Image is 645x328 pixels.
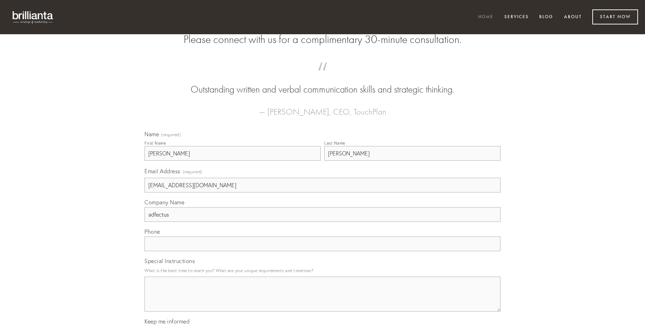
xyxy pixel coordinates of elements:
[144,318,190,325] span: Keep me informed
[474,12,498,23] a: Home
[559,12,586,23] a: About
[156,69,489,83] span: “
[144,131,159,138] span: Name
[144,257,195,264] span: Special Instructions
[156,96,489,119] figcaption: — [PERSON_NAME], CEO, TouchPlan
[535,12,558,23] a: Blog
[144,228,160,235] span: Phone
[144,199,184,206] span: Company Name
[7,7,59,27] img: brillianta - research, strategy, marketing
[144,33,501,46] h2: Please connect with us for a complimentary 30-minute consultation.
[592,9,638,24] a: Start Now
[144,266,501,275] p: What is the best time to reach you? What are your unique requirements and timelines?
[183,167,202,176] span: (required)
[156,69,489,96] blockquote: Outstanding written and verbal communication skills and strategic thinking.
[161,133,181,137] span: (required)
[144,140,166,146] div: First Name
[144,168,180,175] span: Email Address
[324,140,345,146] div: Last Name
[500,12,533,23] a: Services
